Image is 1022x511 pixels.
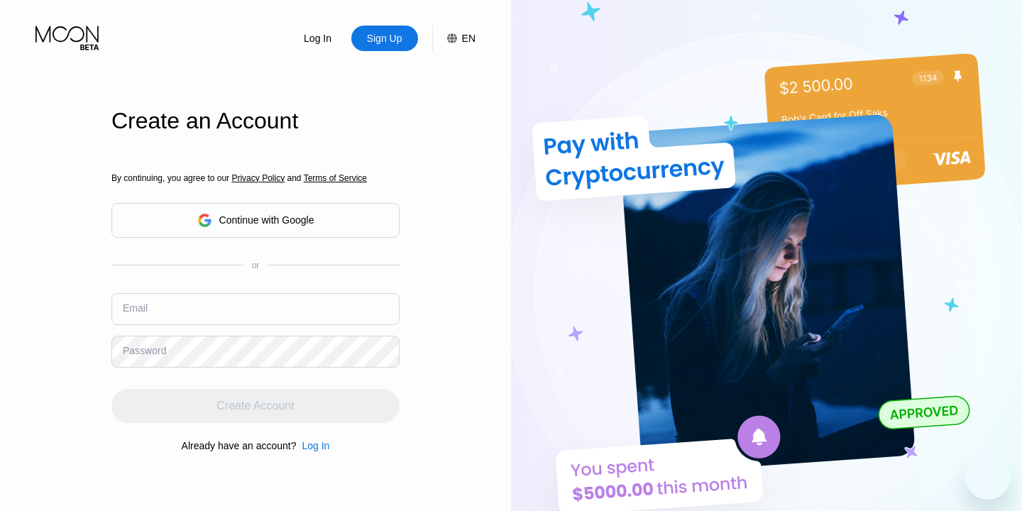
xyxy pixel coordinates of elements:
div: Create an Account [111,108,400,134]
div: Log In [302,31,333,45]
div: Log In [302,440,329,451]
div: Continue with Google [111,203,400,238]
div: Continue with Google [219,214,314,226]
div: EN [462,33,476,44]
div: or [252,260,260,270]
span: Privacy Policy [231,173,285,183]
div: By continuing, you agree to our [111,173,400,183]
div: Already have an account? [182,440,297,451]
div: Log In [296,440,329,451]
div: EN [432,26,476,51]
div: Password [123,345,166,356]
div: Sign Up [366,31,404,45]
div: Email [123,302,148,314]
span: Terms of Service [304,173,367,183]
div: Log In [285,26,351,51]
span: and [285,173,304,183]
iframe: Button to launch messaging window [965,454,1011,500]
div: Sign Up [351,26,418,51]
